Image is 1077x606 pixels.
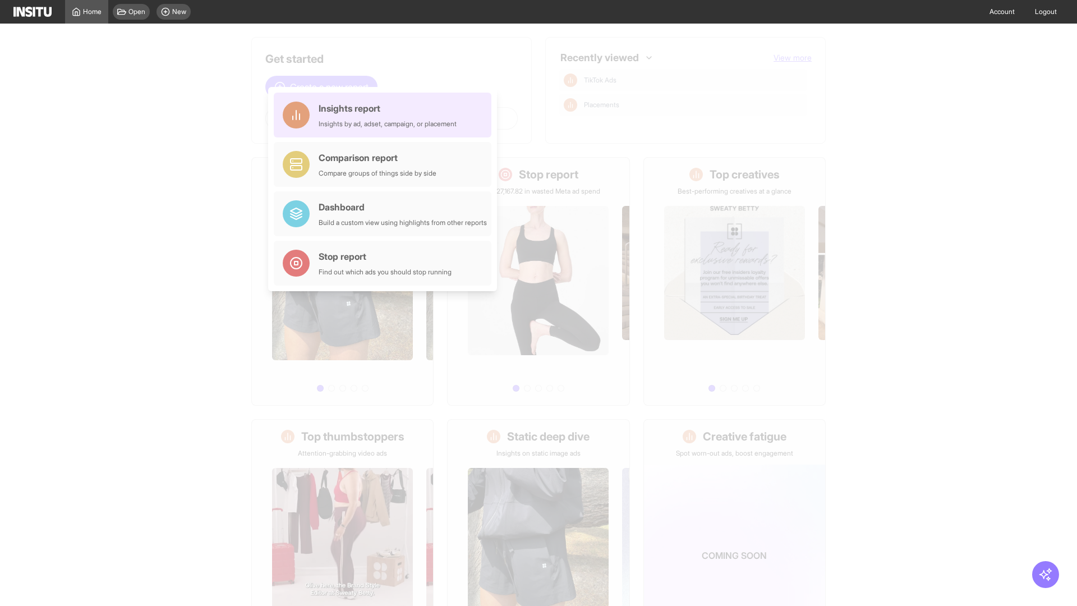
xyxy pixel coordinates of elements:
[319,120,457,128] div: Insights by ad, adset, campaign, or placement
[172,7,186,16] span: New
[83,7,102,16] span: Home
[319,200,487,214] div: Dashboard
[128,7,145,16] span: Open
[319,102,457,115] div: Insights report
[319,250,452,263] div: Stop report
[13,7,52,17] img: Logo
[319,218,487,227] div: Build a custom view using highlights from other reports
[319,268,452,277] div: Find out which ads you should stop running
[319,151,436,164] div: Comparison report
[319,169,436,178] div: Compare groups of things side by side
